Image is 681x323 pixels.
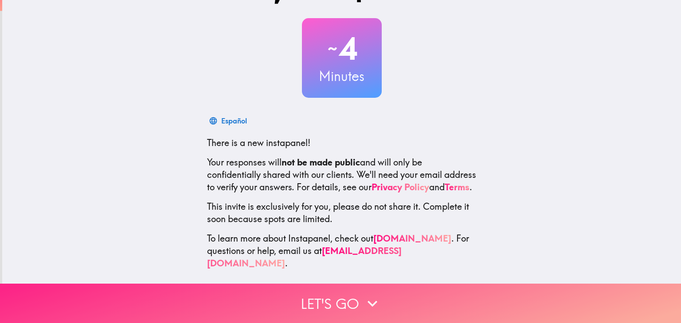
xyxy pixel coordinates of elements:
[282,157,360,168] b: not be made public
[207,245,402,269] a: [EMAIL_ADDRESS][DOMAIN_NAME]
[221,115,247,127] div: Español
[373,233,451,244] a: [DOMAIN_NAME]
[207,232,477,269] p: To learn more about Instapanel, check out . For questions or help, email us at .
[326,35,339,62] span: ~
[207,156,477,193] p: Your responses will and will only be confidentially shared with our clients. We'll need your emai...
[207,200,477,225] p: This invite is exclusively for you, please do not share it. Complete it soon because spots are li...
[207,112,250,130] button: Español
[372,181,429,192] a: Privacy Policy
[445,181,470,192] a: Terms
[207,137,310,148] span: There is a new instapanel!
[302,31,382,67] h2: 4
[302,67,382,85] h3: Minutes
